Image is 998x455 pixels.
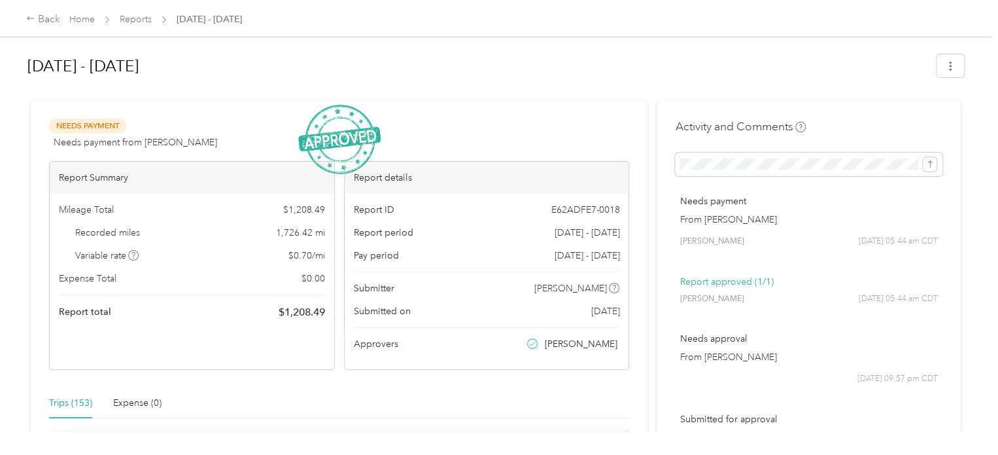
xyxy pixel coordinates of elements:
div: Report details [345,162,629,194]
span: Variable rate [75,249,139,263]
span: [PERSON_NAME] [680,293,744,305]
span: [DATE] 09:57 pm CDT [857,373,938,385]
span: [PERSON_NAME] [545,337,617,351]
p: Needs approval [680,332,938,346]
div: Report Summary [50,162,334,194]
span: Submitter [354,282,394,295]
span: Report total [59,305,111,319]
div: Trips (153) [49,396,92,410]
iframe: Everlance-gr Chat Button Frame [925,382,998,455]
span: Submitted on [354,304,411,318]
span: [PERSON_NAME] [680,431,744,443]
h1: Jul 1 - 31, 2025 [27,50,927,82]
span: $ 1,208.49 [283,203,325,217]
div: Expense (0) [113,396,162,410]
span: 1,726.42 mi [276,226,325,240]
span: [DATE] 05:44 am CDT [859,293,938,305]
span: [DATE] 05:44 am CDT [859,236,938,247]
span: Pay period [354,249,399,263]
span: $ 1,208.49 [279,304,325,320]
a: Reports [120,14,152,25]
span: [PERSON_NAME] [680,236,744,247]
span: [DATE] - [DATE] [554,249,619,263]
span: [PERSON_NAME] [534,282,607,295]
div: Back [26,12,60,27]
span: Recorded miles [75,226,140,240]
a: Home [69,14,95,25]
p: Submitted for approval [680,412,938,426]
span: Approvers [354,337,398,351]
span: E62ADFE7-0018 [551,203,619,217]
span: Needs Payment [49,118,126,134]
h4: Activity and Comments [675,118,806,135]
span: Expense Total [59,272,116,285]
img: ApprovedStamp [298,105,381,175]
span: [DATE] 09:57 pm CDT [857,431,938,443]
span: [DATE] - [DATE] [177,12,242,26]
span: Needs payment from [PERSON_NAME] [54,136,217,149]
span: $ 0.70 / mi [288,249,325,263]
p: From [PERSON_NAME] [680,350,938,364]
p: Report approved (1/1) [680,275,938,289]
p: From [PERSON_NAME] [680,213,938,227]
span: [DATE] [591,304,619,318]
p: Needs payment [680,194,938,208]
span: [DATE] - [DATE] [554,226,619,240]
span: $ 0.00 [301,272,325,285]
span: Mileage Total [59,203,114,217]
span: Report period [354,226,413,240]
span: Report ID [354,203,394,217]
